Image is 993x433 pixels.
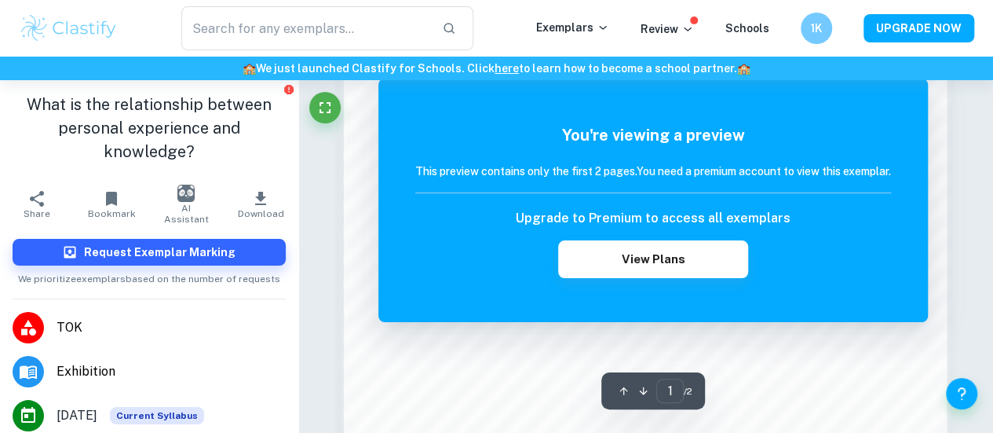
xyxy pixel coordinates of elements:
span: Bookmark [88,208,136,219]
span: 🏫 [243,62,256,75]
span: Current Syllabus [110,407,204,424]
a: here [495,62,519,75]
a: Schools [725,22,769,35]
button: Download [224,182,298,226]
input: Search for any exemplars... [181,6,429,50]
img: Clastify logo [19,13,119,44]
span: We prioritize exemplars based on the number of requests [18,266,280,286]
div: This exemplar is based on the current syllabus. Feel free to refer to it for inspiration/ideas wh... [110,407,204,424]
span: Share [24,208,50,219]
span: 🏫 [737,62,750,75]
span: Download [238,208,284,219]
h5: You're viewing a preview [415,123,891,147]
h1: What is the relationship between personal experience and knowledge? [13,93,286,163]
button: UPGRADE NOW [863,14,974,42]
p: Review [641,20,694,38]
button: View Plans [558,240,748,278]
span: AI Assistant [159,203,214,225]
button: Bookmark [75,182,149,226]
span: Exhibition [57,362,286,381]
h6: Request Exemplar Marking [84,244,235,261]
h6: Upgrade to Premium to access all exemplars [516,209,790,228]
h6: We just launched Clastify for Schools. Click to learn how to become a school partner. [3,60,990,77]
h6: This preview contains only the first 2 pages. You need a premium account to view this exemplar. [415,163,891,180]
span: [DATE] [57,406,97,425]
p: Exemplars [536,19,609,36]
button: Help and Feedback [946,378,977,409]
button: Fullscreen [309,92,341,123]
button: AI Assistant [149,182,224,226]
span: TOK [57,318,286,337]
span: / 2 [684,384,692,398]
button: Report issue [283,83,295,95]
button: 1K [801,13,832,44]
button: Request Exemplar Marking [13,239,286,266]
h6: 1K [808,20,826,37]
img: AI Assistant [177,185,195,202]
